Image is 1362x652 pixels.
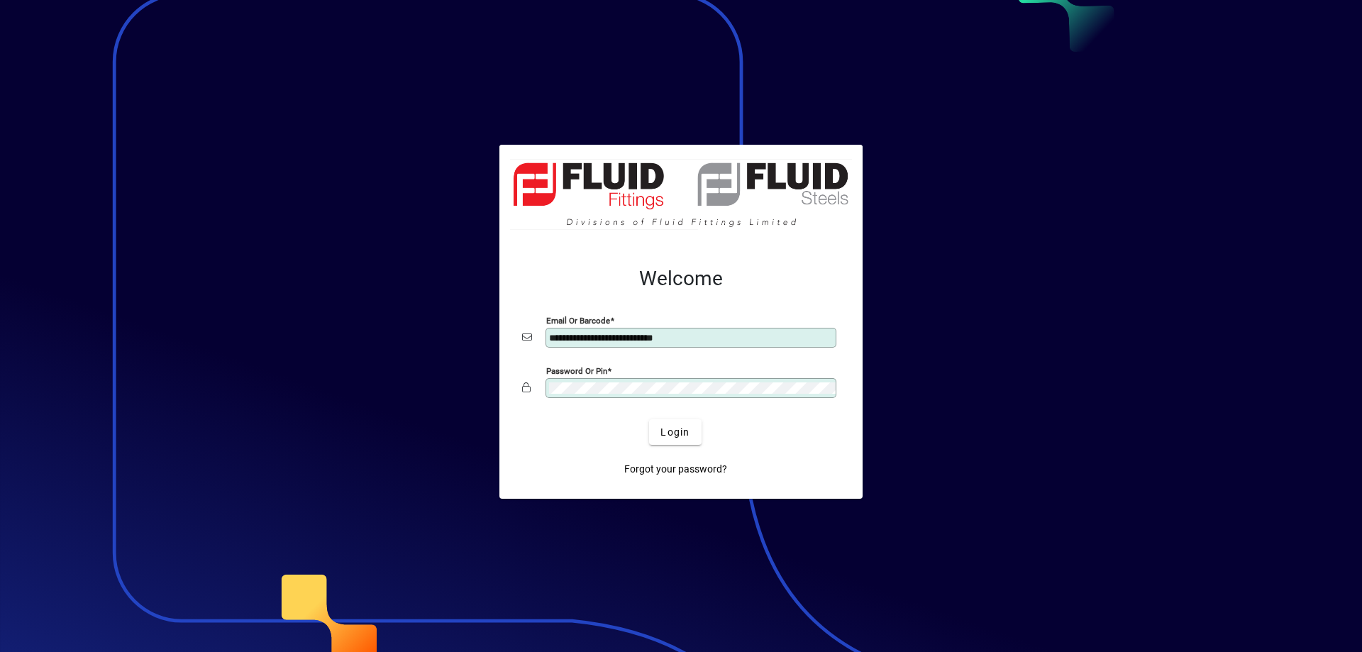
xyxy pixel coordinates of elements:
span: Forgot your password? [624,462,727,477]
button: Login [649,419,701,445]
span: Login [660,425,690,440]
h2: Welcome [522,267,840,291]
mat-label: Email or Barcode [546,316,610,326]
a: Forgot your password? [619,456,733,482]
mat-label: Password or Pin [546,366,607,376]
